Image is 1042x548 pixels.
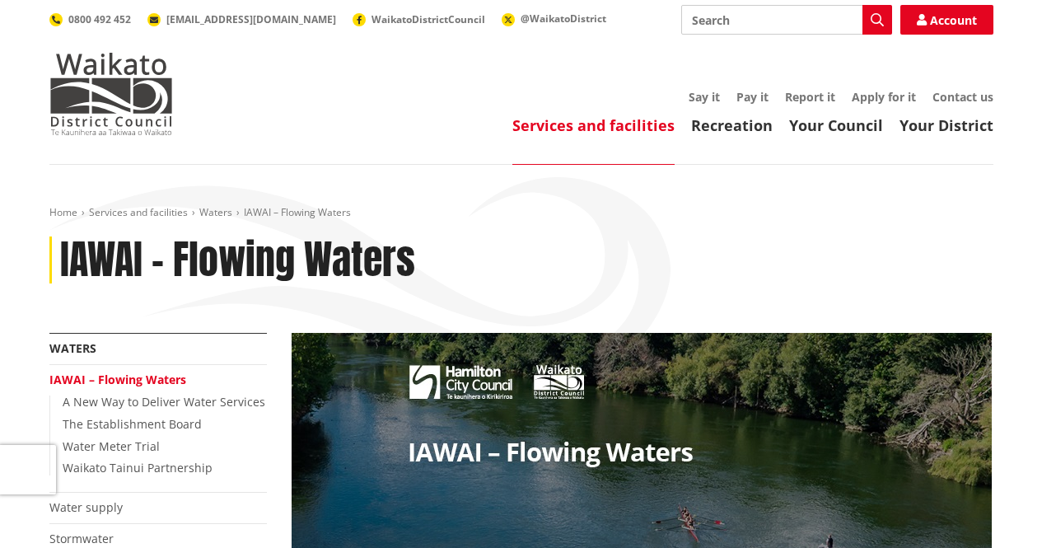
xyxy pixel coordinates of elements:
a: Account [900,5,993,35]
a: IAWAI – Flowing Waters [49,372,186,387]
a: A New Way to Deliver Water Services [63,394,265,410]
span: @WaikatoDistrict [521,12,606,26]
a: @WaikatoDistrict [502,12,606,26]
a: Stormwater [49,531,114,546]
a: Waters [49,340,96,356]
a: Services and facilities [512,115,675,135]
a: Water Meter Trial [63,438,160,454]
nav: breadcrumb [49,206,993,220]
a: Pay it [736,89,769,105]
a: Recreation [691,115,773,135]
h1: IAWAI – Flowing Waters [60,237,415,284]
a: Apply for it [852,89,916,105]
a: Your District [899,115,993,135]
a: The Establishment Board [63,416,202,432]
span: [EMAIL_ADDRESS][DOMAIN_NAME] [166,12,336,26]
a: Services and facilities [89,205,188,219]
a: Waikato Tainui Partnership [63,460,213,475]
a: Your Council [789,115,883,135]
a: [EMAIL_ADDRESS][DOMAIN_NAME] [147,12,336,26]
img: Waikato District Council - Te Kaunihera aa Takiwaa o Waikato [49,53,173,135]
a: Water supply [49,499,123,515]
a: WaikatoDistrictCouncil [353,12,485,26]
a: Report it [785,89,835,105]
a: 0800 492 452 [49,12,131,26]
a: Say it [689,89,720,105]
a: Home [49,205,77,219]
span: 0800 492 452 [68,12,131,26]
span: IAWAI – Flowing Waters [244,205,351,219]
span: WaikatoDistrictCouncil [371,12,485,26]
a: Contact us [932,89,993,105]
a: Waters [199,205,232,219]
input: Search input [681,5,892,35]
